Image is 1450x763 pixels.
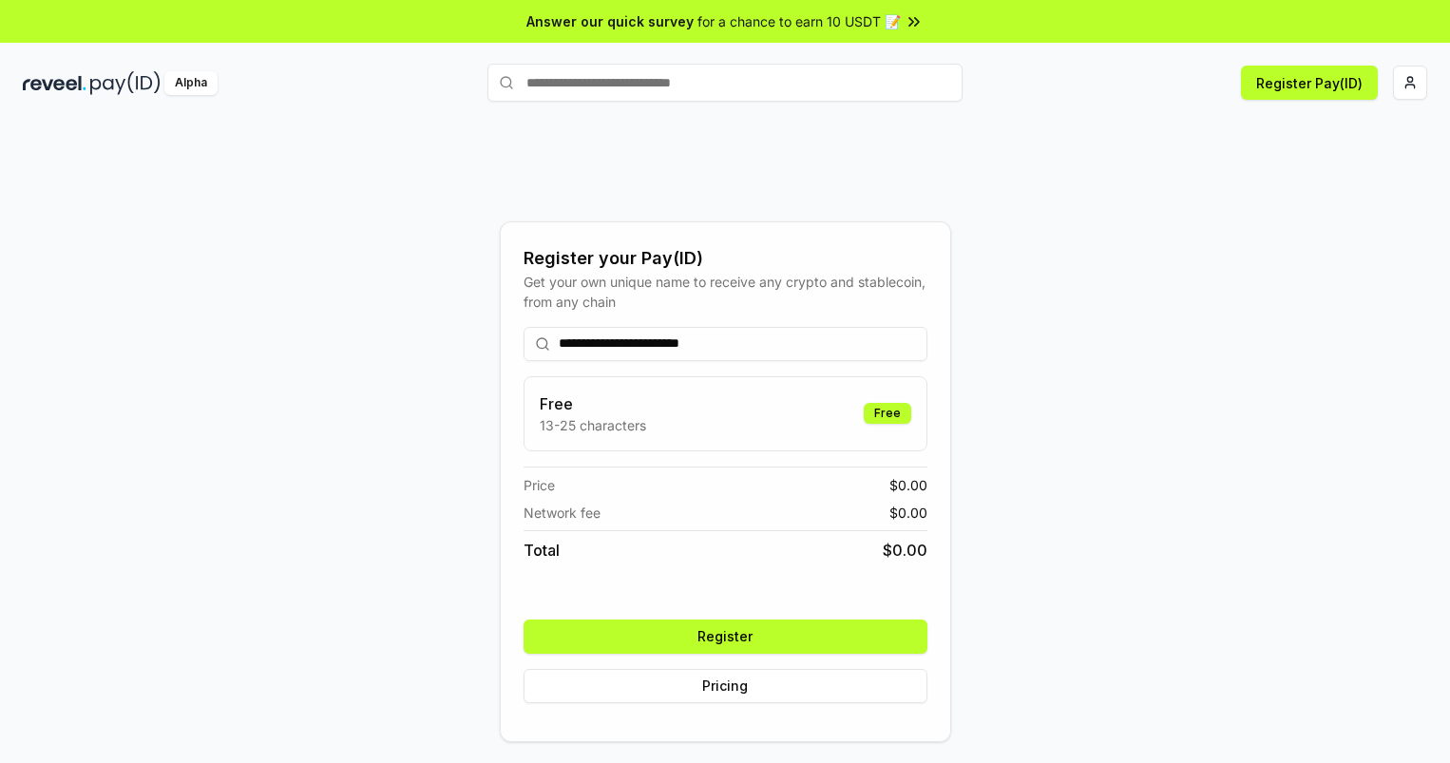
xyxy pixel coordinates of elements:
[883,539,927,562] span: $ 0.00
[524,245,927,272] div: Register your Pay(ID)
[526,11,694,31] span: Answer our quick survey
[524,503,601,523] span: Network fee
[697,11,901,31] span: for a chance to earn 10 USDT 📝
[524,272,927,312] div: Get your own unique name to receive any crypto and stablecoin, from any chain
[889,503,927,523] span: $ 0.00
[540,392,646,415] h3: Free
[524,669,927,703] button: Pricing
[540,415,646,435] p: 13-25 characters
[164,71,218,95] div: Alpha
[889,475,927,495] span: $ 0.00
[1241,66,1378,100] button: Register Pay(ID)
[864,403,911,424] div: Free
[23,71,86,95] img: reveel_dark
[524,539,560,562] span: Total
[524,475,555,495] span: Price
[90,71,161,95] img: pay_id
[524,620,927,654] button: Register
